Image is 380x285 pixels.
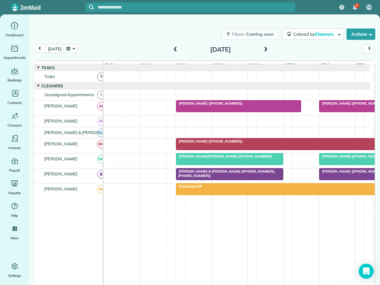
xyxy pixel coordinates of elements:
span: Settings [8,272,21,279]
span: [PERSON_NAME] ([PHONE_NUMBER]) [176,139,243,143]
span: 10am [212,62,226,67]
span: Help [11,212,18,219]
span: [PERSON_NAME] [43,186,79,191]
h2: [DATE] [181,46,260,53]
span: [PERSON_NAME] [43,141,79,146]
span: CB [367,5,371,10]
button: Focus search [85,5,94,10]
a: Reports [3,179,27,196]
button: next [363,44,375,53]
span: Colored by [293,31,336,37]
span: [PERSON_NAME] ([PHONE_NUMBER]) [176,101,243,106]
span: AG [97,185,106,194]
span: Coming soon [246,31,274,37]
span: 12pm [284,62,297,67]
span: JB [97,170,106,179]
span: CB [97,129,106,137]
span: 7am [104,62,116,67]
a: Help [3,201,27,219]
span: Cleaners [315,31,335,37]
a: Appointments [3,43,27,61]
span: [PERSON_NAME] & [PERSON_NAME] [43,130,117,135]
span: NM [97,155,106,163]
span: Dashboard [6,32,23,38]
span: Tasks [43,74,56,79]
span: [PERSON_NAME] [43,156,79,161]
a: Dashboard [3,21,27,38]
span: Contacts [8,100,22,106]
span: ! [97,91,106,99]
span: Reports [8,190,21,196]
span: 8am [140,62,152,67]
span: Payroll [9,167,20,174]
span: 9am [176,62,188,67]
span: T [97,73,106,81]
span: Tasks [40,65,56,70]
span: Appointments [3,54,26,61]
span: [PERSON_NAME] & [PERSON_NAME] ([PHONE_NUMBER], [PHONE_NUMBER]) [176,169,275,178]
span: 1pm [319,62,330,67]
span: More [11,235,18,241]
span: [PERSON_NAME]/[PERSON_NAME] ([PHONE_NUMBER]) [176,154,273,158]
button: Colored byCleaners [282,28,344,40]
span: BR [97,117,106,126]
span: [PERSON_NAME] [43,171,79,176]
span: Invoices [8,145,21,151]
span: [PERSON_NAME] [43,103,79,108]
a: Payroll [3,156,27,174]
span: [PERSON_NAME] [43,118,79,123]
svg: Focus search [89,5,94,10]
button: Actions [346,28,375,40]
span: 7 [356,3,358,8]
button: [DATE] [45,44,64,53]
span: Cleaners [8,122,22,128]
span: 11am [247,62,262,67]
a: Bookings [3,66,27,83]
span: 2pm [355,62,366,67]
span: AF [97,102,106,111]
div: Open Intercom Messenger [359,264,374,279]
a: Contacts [3,88,27,106]
a: Cleaners [3,111,27,128]
span: Filters: [232,31,245,37]
a: Settings [3,261,27,279]
div: 7 unread notifications [348,1,362,14]
span: KH [97,140,106,148]
span: Unassigned Appointments [43,92,95,97]
span: Cleaners [40,83,64,88]
span: Bookings [8,77,22,83]
span: Scheduled Off [176,184,202,189]
a: Invoices [3,133,27,151]
button: prev [34,44,46,53]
